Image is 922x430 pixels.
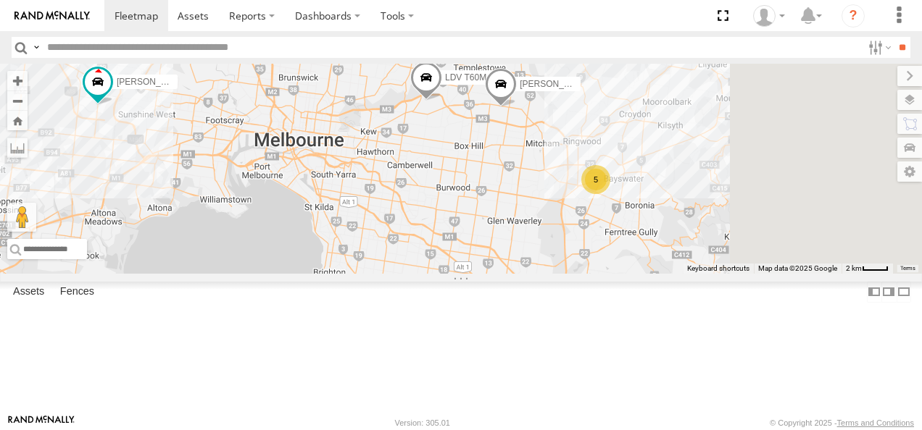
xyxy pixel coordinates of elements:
[7,138,28,158] label: Measure
[6,282,51,302] label: Assets
[53,282,101,302] label: Fences
[846,264,862,272] span: 2 km
[30,37,42,58] label: Search Query
[8,416,75,430] a: Visit our Website
[14,11,90,21] img: rand-logo.svg
[842,4,865,28] i: ?
[520,79,591,89] span: [PERSON_NAME]
[897,282,911,303] label: Hide Summary Table
[445,72,496,83] span: LDV T60Max
[897,161,922,182] label: Map Settings
[867,282,881,303] label: Dock Summary Table to the Left
[842,264,893,274] button: Map Scale: 2 km per 33 pixels
[881,282,896,303] label: Dock Summary Table to the Right
[581,165,610,194] div: 5
[395,418,450,427] div: Version: 305.01
[7,90,28,111] button: Zoom out
[7,71,28,90] button: Zoom in
[687,264,749,274] button: Keyboard shortcuts
[7,203,36,232] button: Drag Pegman onto the map to open Street View
[117,77,209,87] span: [PERSON_NAME] FRR
[863,37,894,58] label: Search Filter Options
[7,111,28,130] button: Zoom Home
[900,266,915,271] a: Terms
[758,264,837,272] span: Map data ©2025 Google
[770,418,914,427] div: © Copyright 2025 -
[837,418,914,427] a: Terms and Conditions
[748,5,790,27] div: Bayswater Sales Counter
